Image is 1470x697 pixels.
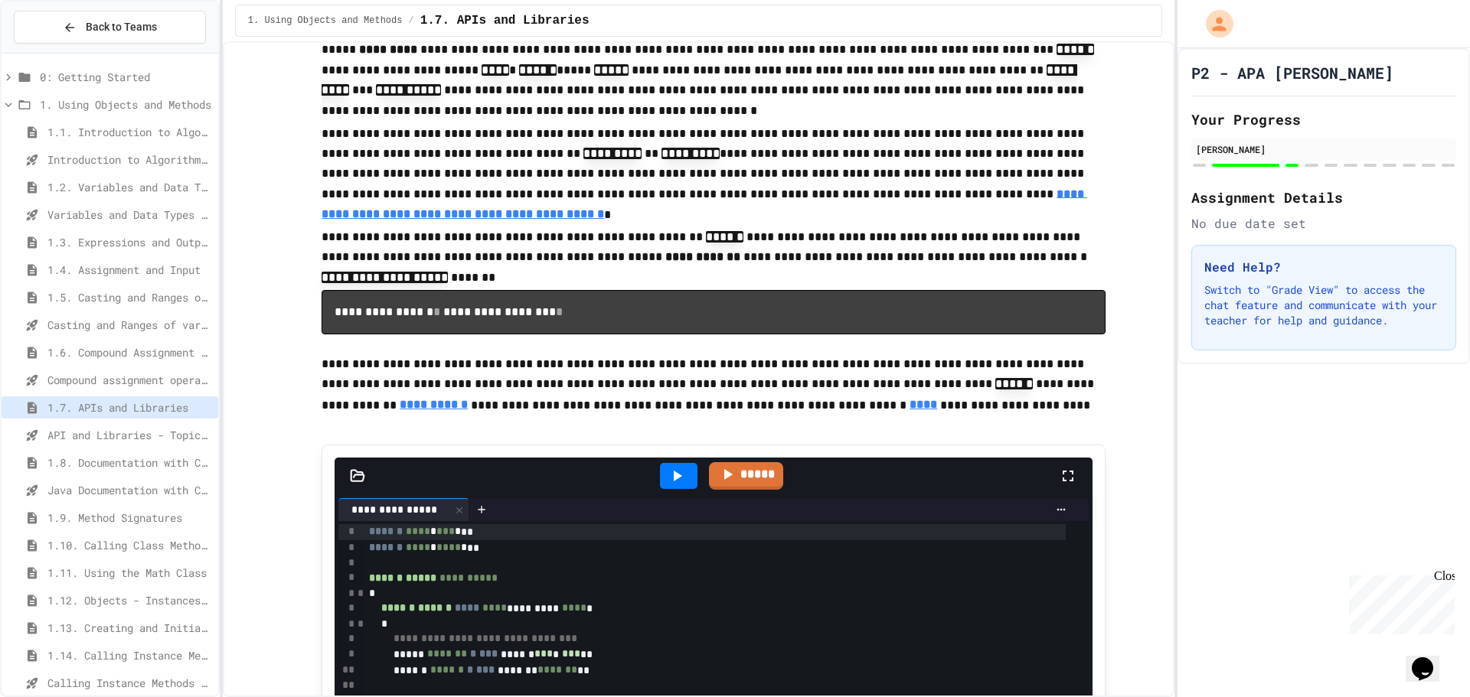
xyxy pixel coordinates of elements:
[47,647,212,663] span: 1.14. Calling Instance Methods
[47,565,212,581] span: 1.11. Using the Math Class
[47,234,212,250] span: 1.3. Expressions and Output [New]
[47,454,212,471] span: 1.8. Documentation with Comments and Preconditions
[40,96,212,112] span: 1. Using Objects and Methods
[1191,214,1456,233] div: No due date set
[1204,282,1443,328] p: Switch to "Grade View" to access the chat feature and communicate with your teacher for help and ...
[1191,62,1393,83] h1: P2 - APA [PERSON_NAME]
[47,427,212,443] span: API and Libraries - Topic 1.7
[47,262,212,278] span: 1.4. Assignment and Input
[1190,6,1237,41] div: My Account
[1191,187,1456,208] h2: Assignment Details
[1191,109,1456,130] h2: Your Progress
[6,6,106,97] div: Chat with us now!Close
[1196,142,1452,156] div: [PERSON_NAME]
[47,537,212,553] span: 1.10. Calling Class Methods
[40,69,212,85] span: 0: Getting Started
[47,344,212,360] span: 1.6. Compound Assignment Operators
[408,15,413,27] span: /
[248,15,403,27] span: 1. Using Objects and Methods
[1204,258,1443,276] h3: Need Help?
[47,317,212,333] span: Casting and Ranges of variables - Quiz
[47,124,212,140] span: 1.1. Introduction to Algorithms, Programming, and Compilers
[47,620,212,636] span: 1.13. Creating and Initializing Objects: Constructors
[47,592,212,608] span: 1.12. Objects - Instances of Classes
[47,372,212,388] span: Compound assignment operators - Quiz
[14,11,206,44] button: Back to Teams
[47,289,212,305] span: 1.5. Casting and Ranges of Values
[47,151,212,168] span: Introduction to Algorithms, Programming, and Compilers
[420,11,590,30] span: 1.7. APIs and Libraries
[1406,636,1455,682] iframe: chat widget
[1343,569,1455,634] iframe: chat widget
[47,675,212,691] span: Calling Instance Methods - Topic 1.14
[47,399,212,415] span: 1.7. APIs and Libraries
[47,510,212,526] span: 1.9. Method Signatures
[47,207,212,223] span: Variables and Data Types - Quiz
[47,482,212,498] span: Java Documentation with Comments - Topic 1.8
[47,179,212,195] span: 1.2. Variables and Data Types
[86,19,157,35] span: Back to Teams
